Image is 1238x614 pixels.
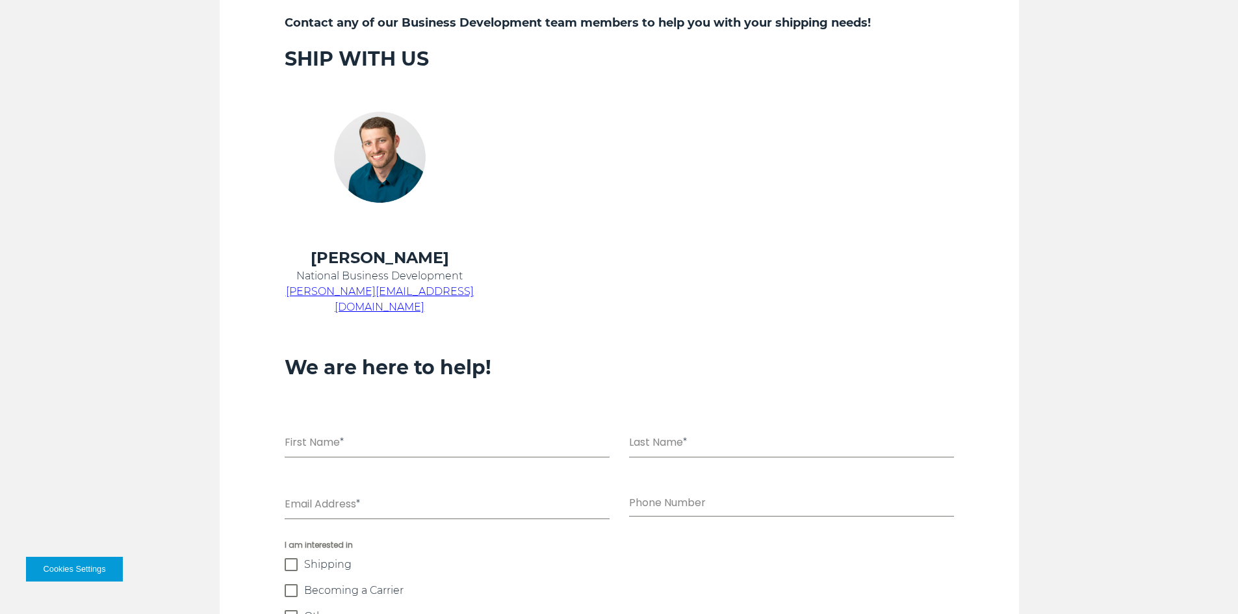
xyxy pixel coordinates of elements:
p: National Business Development [285,268,475,284]
h3: SHIP WITH US [285,47,954,71]
label: Becoming a Carrier [285,584,954,597]
label: Shipping [285,558,954,571]
span: I am interested in [285,539,954,552]
a: [PERSON_NAME][EMAIL_ADDRESS][DOMAIN_NAME] [286,285,474,313]
span: Shipping [304,558,352,571]
button: Cookies Settings [26,557,123,582]
h3: We are here to help! [285,355,954,380]
h5: Contact any of our Business Development team members to help you with your shipping needs! [285,14,954,31]
span: Becoming a Carrier [304,584,404,597]
h4: [PERSON_NAME] [285,248,475,268]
